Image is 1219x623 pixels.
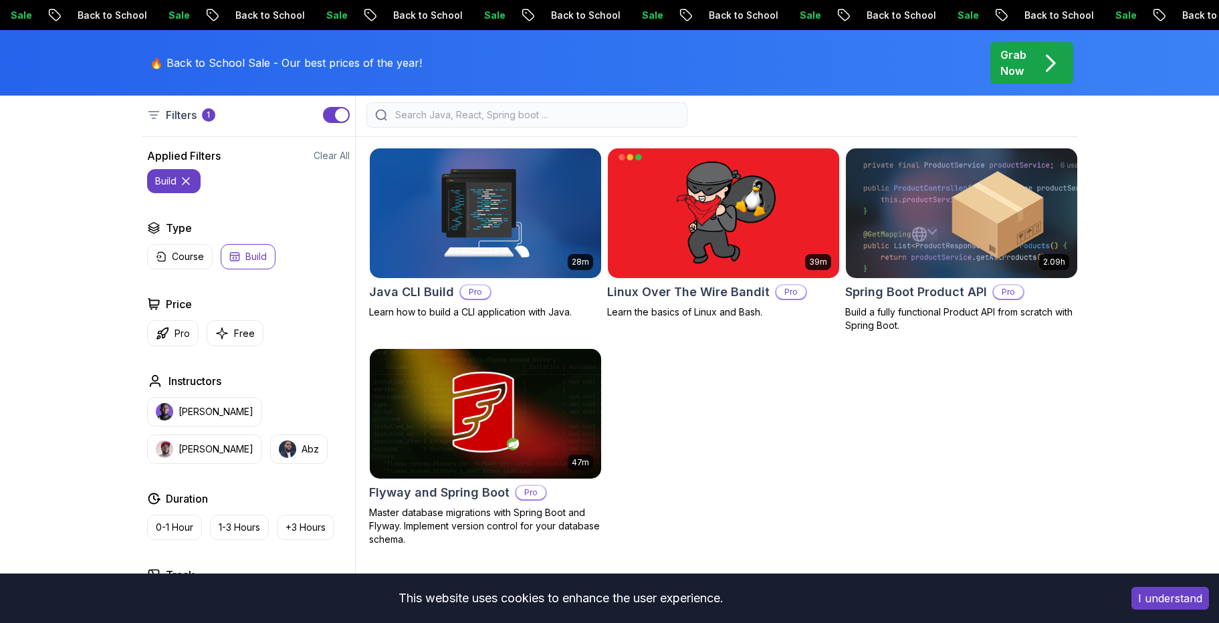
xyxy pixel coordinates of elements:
p: 0-1 Hour [156,521,193,534]
p: Back to School [225,9,316,22]
p: Sale [473,9,516,22]
h2: Type [166,220,192,236]
p: Filters [166,107,197,123]
button: instructor imgAbz [270,434,328,464]
h2: Instructors [169,373,221,389]
p: Sale [158,9,201,22]
p: Course [172,250,204,263]
p: 47m [572,457,589,468]
img: Spring Boot Product API card [846,148,1077,278]
button: Build [221,244,275,269]
h2: Spring Boot Product API [845,283,987,301]
p: Back to School [540,9,631,22]
p: Learn the basics of Linux and Bash. [607,305,840,319]
p: Pro [776,285,806,299]
img: instructor img [279,441,296,458]
button: 1-3 Hours [210,515,269,540]
button: build [147,169,201,193]
p: Sale [316,9,358,22]
p: Sale [1105,9,1147,22]
p: 🔥 Back to School Sale - Our best prices of the year! [150,55,422,71]
p: Build a fully functional Product API from scratch with Spring Boot. [845,305,1078,332]
p: Pro [175,327,190,340]
p: 2.09h [1043,257,1065,267]
p: 28m [572,257,589,267]
p: 1-3 Hours [219,521,260,534]
p: Back to School [698,9,789,22]
button: 0-1 Hour [147,515,202,540]
p: Pro [516,486,546,499]
img: Linux Over The Wire Bandit card [608,148,839,278]
p: Grab Now [1000,47,1026,79]
h2: Applied Filters [147,148,221,164]
a: Java CLI Build card28mJava CLI BuildProLearn how to build a CLI application with Java. [369,148,602,319]
p: Master database migrations with Spring Boot and Flyway. Implement version control for your databa... [369,506,602,546]
button: +3 Hours [277,515,334,540]
button: Accept cookies [1131,587,1209,610]
button: Course [147,244,213,269]
a: Spring Boot Product API card2.09hSpring Boot Product APIProBuild a fully functional Product API f... [845,148,1078,332]
p: 39m [809,257,827,267]
p: Free [234,327,255,340]
button: instructor img[PERSON_NAME] [147,397,262,426]
h2: Java CLI Build [369,283,454,301]
p: Sale [631,9,674,22]
p: Pro [461,285,490,299]
div: This website uses cookies to enhance the user experience. [10,584,1111,613]
p: Sale [789,9,832,22]
p: [PERSON_NAME] [179,443,253,456]
p: [PERSON_NAME] [179,405,253,418]
p: Sale [947,9,990,22]
input: Search Java, React, Spring boot ... [393,108,679,122]
p: build [155,174,177,188]
a: Linux Over The Wire Bandit card39mLinux Over The Wire BanditProLearn the basics of Linux and Bash. [607,148,840,319]
a: Flyway and Spring Boot card47mFlyway and Spring BootProMaster database migrations with Spring Boo... [369,348,602,546]
p: Back to School [382,9,473,22]
p: 1 [207,110,210,120]
p: Back to School [67,9,158,22]
img: Java CLI Build card [370,148,601,278]
img: instructor img [156,441,173,458]
img: Flyway and Spring Boot card [370,349,601,479]
p: Back to School [856,9,947,22]
h2: Flyway and Spring Boot [369,483,510,502]
h2: Duration [166,491,208,507]
p: Abz [302,443,319,456]
h2: Track [166,567,195,583]
p: Build [245,250,267,263]
button: Clear All [314,149,350,162]
h2: Price [166,296,192,312]
img: instructor img [156,403,173,420]
h2: Linux Over The Wire Bandit [607,283,770,301]
button: instructor img[PERSON_NAME] [147,434,262,464]
p: Back to School [1014,9,1105,22]
button: Free [207,320,263,346]
p: Pro [994,285,1023,299]
p: Learn how to build a CLI application with Java. [369,305,602,319]
button: Pro [147,320,199,346]
p: +3 Hours [286,521,326,534]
